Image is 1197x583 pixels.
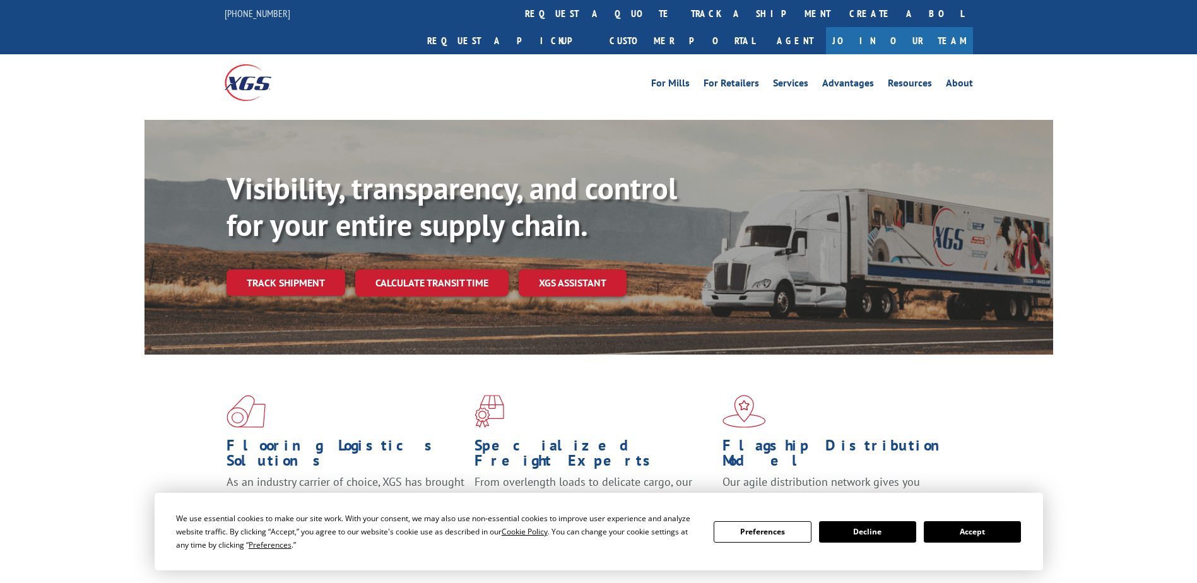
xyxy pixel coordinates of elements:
a: Join Our Team [826,27,973,54]
b: Visibility, transparency, and control for your entire supply chain. [227,168,677,244]
h1: Specialized Freight Experts [475,438,713,474]
a: Customer Portal [600,27,764,54]
button: Decline [819,521,916,543]
button: Accept [924,521,1021,543]
a: Agent [764,27,826,54]
h1: Flagship Distribution Model [722,438,961,474]
div: We use essential cookies to make our site work. With your consent, we may also use non-essential ... [176,512,699,551]
span: Our agile distribution network gives you nationwide inventory management on demand. [722,474,955,504]
a: XGS ASSISTANT [519,269,627,297]
div: Cookie Consent Prompt [155,493,1043,570]
a: For Mills [651,78,690,92]
a: For Retailers [704,78,759,92]
a: Advantages [822,78,874,92]
a: Request a pickup [418,27,600,54]
p: From overlength loads to delicate cargo, our experienced staff knows the best way to move your fr... [475,474,713,531]
span: Preferences [249,539,292,550]
span: Cookie Policy [502,526,548,537]
img: xgs-icon-total-supply-chain-intelligence-red [227,395,266,428]
img: xgs-icon-flagship-distribution-model-red [722,395,766,428]
span: As an industry carrier of choice, XGS has brought innovation and dedication to flooring logistics... [227,474,464,519]
h1: Flooring Logistics Solutions [227,438,465,474]
a: [PHONE_NUMBER] [225,7,290,20]
a: About [946,78,973,92]
img: xgs-icon-focused-on-flooring-red [475,395,504,428]
a: Calculate transit time [355,269,509,297]
a: Track shipment [227,269,345,296]
button: Preferences [714,521,811,543]
a: Services [773,78,808,92]
a: Resources [888,78,932,92]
